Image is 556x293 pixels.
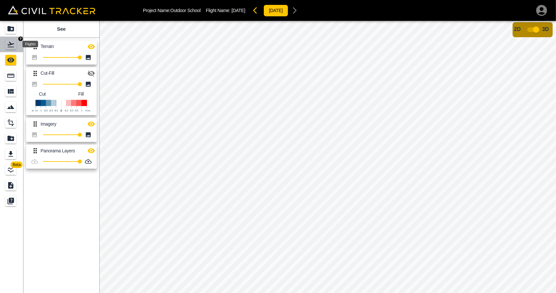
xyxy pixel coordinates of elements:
span: 2D [514,26,520,32]
p: Project Name: Outdoor School [143,8,201,13]
p: Flight Name: [206,8,245,13]
span: [DATE] [232,8,245,13]
span: 3D [542,26,549,32]
img: Civil Tracker [8,6,95,15]
button: [DATE] [264,5,288,17]
div: Flights [22,41,38,47]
